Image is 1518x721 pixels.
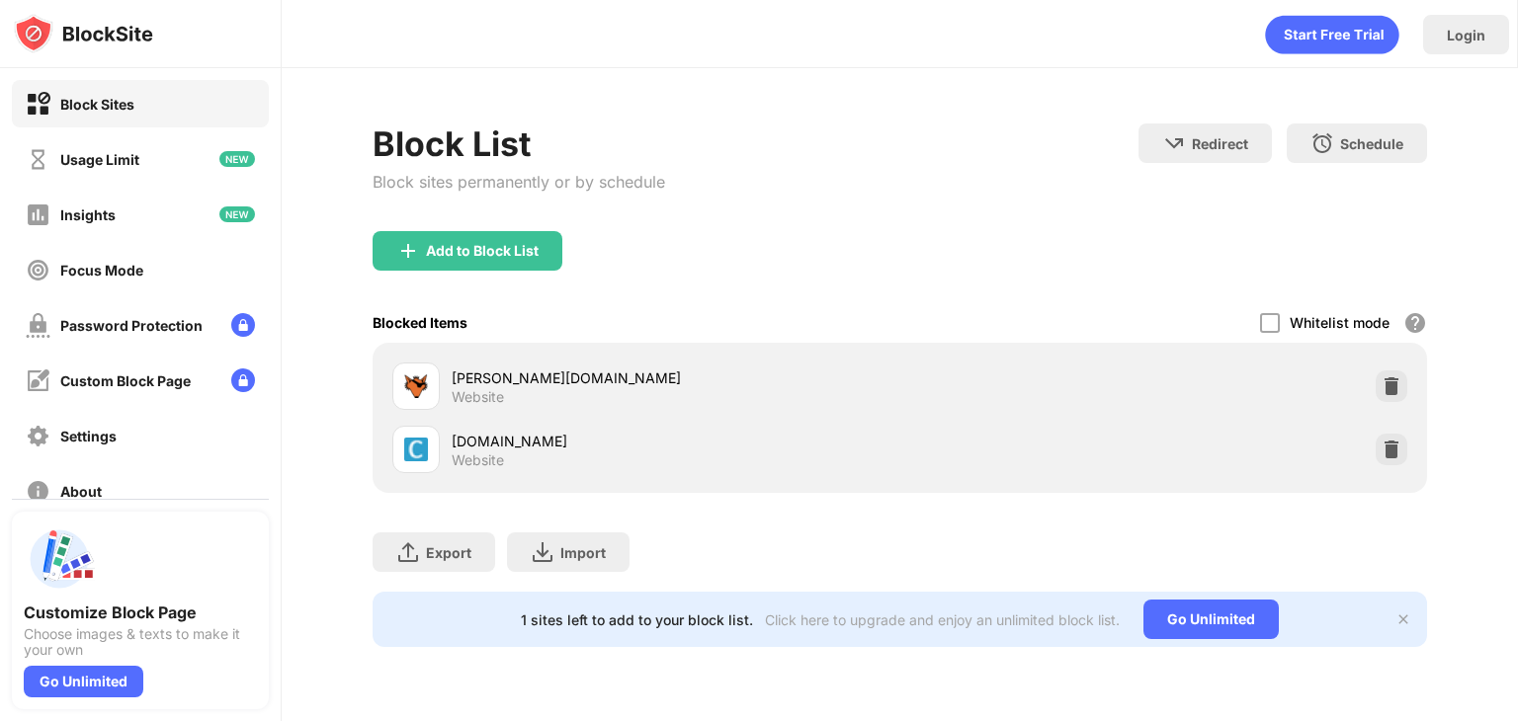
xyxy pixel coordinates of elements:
[1143,600,1279,639] div: Go Unlimited
[1265,15,1399,54] div: animation
[373,314,467,331] div: Blocked Items
[452,388,504,406] div: Website
[60,317,203,334] div: Password Protection
[60,206,116,223] div: Insights
[521,611,753,628] div: 1 sites left to add to your block list.
[60,262,143,279] div: Focus Mode
[26,313,50,338] img: password-protection-off.svg
[373,172,665,192] div: Block sites permanently or by schedule
[231,368,255,392] img: lock-menu.svg
[219,206,255,222] img: new-icon.svg
[26,92,50,117] img: block-on.svg
[426,544,471,561] div: Export
[26,147,50,172] img: time-usage-off.svg
[426,243,539,259] div: Add to Block List
[26,368,50,393] img: customize-block-page-off.svg
[24,523,95,595] img: push-custom-page.svg
[60,372,191,389] div: Custom Block Page
[24,602,257,622] div: Customize Block Page
[14,14,153,53] img: logo-blocksite.svg
[231,313,255,337] img: lock-menu.svg
[1290,314,1390,331] div: Whitelist mode
[1447,27,1485,43] div: Login
[26,479,50,504] img: about-off.svg
[26,424,50,448] img: settings-off.svg
[452,451,504,469] div: Website
[452,367,899,388] div: [PERSON_NAME][DOMAIN_NAME]
[765,611,1120,628] div: Click here to upgrade and enjoy an unlimited block list.
[60,151,139,168] div: Usage Limit
[1395,611,1411,627] img: x-button.svg
[26,202,50,227] img: insights-off.svg
[404,438,428,461] img: favicons
[1192,135,1248,152] div: Redirect
[219,151,255,167] img: new-icon.svg
[373,123,665,164] div: Block List
[452,431,899,451] div: [DOMAIN_NAME]
[60,428,117,444] div: Settings
[60,483,102,500] div: About
[60,96,134,113] div: Block Sites
[24,626,257,658] div: Choose images & texts to make it your own
[404,374,428,398] img: favicons
[26,258,50,282] img: focus-off.svg
[1340,135,1403,152] div: Schedule
[560,544,606,561] div: Import
[24,666,143,697] div: Go Unlimited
